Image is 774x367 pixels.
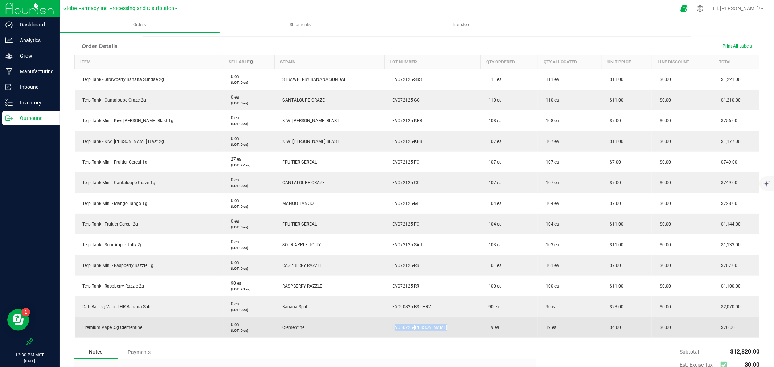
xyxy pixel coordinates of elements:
[718,118,738,123] span: $756.00
[485,180,502,185] span: 107 ea
[3,358,56,364] p: [DATE]
[279,284,322,289] span: RASPBERRY RAZZLE
[279,242,321,247] span: SOUR APPLE JOLLY
[718,139,741,144] span: $1,177.00
[227,142,270,147] p: (LOT: 0 ea)
[227,136,239,141] span: 0 ea
[5,83,13,91] inline-svg: Inbound
[227,245,270,251] p: (LOT: 0 ea)
[279,98,325,103] span: CANTALOUPE CRAZE
[5,68,13,75] inline-svg: Manufacturing
[227,157,242,162] span: 27 ea
[279,263,322,268] span: RASPBERRY RAZZLE
[656,139,671,144] span: $0.00
[227,328,270,333] p: (LOT: 0 ea)
[227,198,239,203] span: 0 ea
[79,77,164,82] span: Terp Tank - Strawberry Banana Sundae 2g
[485,284,502,289] span: 100 ea
[656,201,671,206] span: $0.00
[389,222,419,227] span: EV072125-FC
[606,77,624,82] span: $11.00
[652,55,713,69] th: Line Discount
[485,77,502,82] span: 111 ea
[227,121,270,127] p: (LOT: 0 ea)
[118,346,161,359] div: Payments
[5,21,13,28] inline-svg: Dashboard
[13,83,56,91] p: Inbound
[21,308,30,317] iframe: Resource center unread badge
[480,55,538,69] th: Qty Ordered
[227,80,270,85] p: (LOT: 0 ea)
[227,260,239,265] span: 0 ea
[220,17,380,33] a: Shipments
[13,67,56,76] p: Manufacturing
[74,345,118,359] div: Notes
[542,325,557,330] span: 19 ea
[227,286,270,292] p: (LOT: 90 ea)
[606,139,624,144] span: $11.00
[542,160,559,165] span: 107 ea
[389,284,419,289] span: EV072125-RR
[279,222,317,227] span: FRUITIER CEREAL
[5,99,13,106] inline-svg: Inventory
[63,5,174,12] span: Globe Farmacy Inc Processing and Distribution
[227,95,239,100] span: 0 ea
[389,325,447,330] span: EV050725-[PERSON_NAME]
[389,118,422,123] span: EV072125-KBB
[227,281,242,286] span: 90 ea
[227,307,270,313] p: (LOT: 0 ea)
[542,201,559,206] span: 104 ea
[656,304,671,309] span: $0.00
[279,180,325,185] span: CANTALOUPE CRAZE
[60,17,220,33] a: Orders
[542,98,559,103] span: 110 ea
[656,263,671,268] span: $0.00
[713,5,760,11] span: Hi, [PERSON_NAME]!
[542,139,559,144] span: 107 ea
[13,114,56,123] p: Outbound
[279,201,314,206] span: MANGO TANGO
[227,239,239,244] span: 0 ea
[227,301,239,306] span: 0 ea
[274,55,384,69] th: Strain
[656,180,671,185] span: $0.00
[656,160,671,165] span: $0.00
[718,284,741,289] span: $1,100.00
[656,222,671,227] span: $0.00
[606,118,621,123] span: $7.00
[485,222,502,227] span: 104 ea
[718,325,735,330] span: $76.00
[542,284,559,289] span: 100 ea
[606,242,624,247] span: $11.00
[602,55,652,69] th: Unit Price
[606,263,621,268] span: $7.00
[718,98,741,103] span: $1,210.00
[485,160,502,165] span: 107 ea
[13,98,56,107] p: Inventory
[542,242,559,247] span: 103 ea
[718,242,741,247] span: $1,133.00
[5,37,13,44] inline-svg: Analytics
[606,201,621,206] span: $7.00
[389,304,431,309] span: EX090825-BS-LHRV
[79,118,174,123] span: Terp Tank Mini - Kiwi [PERSON_NAME] Blast 1g
[79,98,146,103] span: Terp Tank - Cantaloupe Craze 2g
[384,55,480,69] th: Lot Number
[227,162,270,168] p: (LOT: 27 ea)
[79,263,154,268] span: Terp Tank Mini - Raspberry Razzle 1g
[389,139,422,144] span: EV072125-KBB
[676,1,692,16] span: Open Ecommerce Menu
[3,352,56,358] p: 12:30 PM MST
[227,100,270,106] p: (LOT: 0 ea)
[542,304,557,309] span: 90 ea
[389,180,420,185] span: EV072125-CC
[389,77,422,82] span: EV072125-SBS
[227,204,270,209] p: (LOT: 0 ea)
[389,242,422,247] span: EV072125-SAJ
[656,325,671,330] span: $0.00
[79,242,143,247] span: Terp Tank - Sour Apple Jolly 2g
[123,22,156,28] span: Orders
[485,325,499,330] span: 19 ea
[485,242,502,247] span: 103 ea
[606,222,624,227] span: $11.00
